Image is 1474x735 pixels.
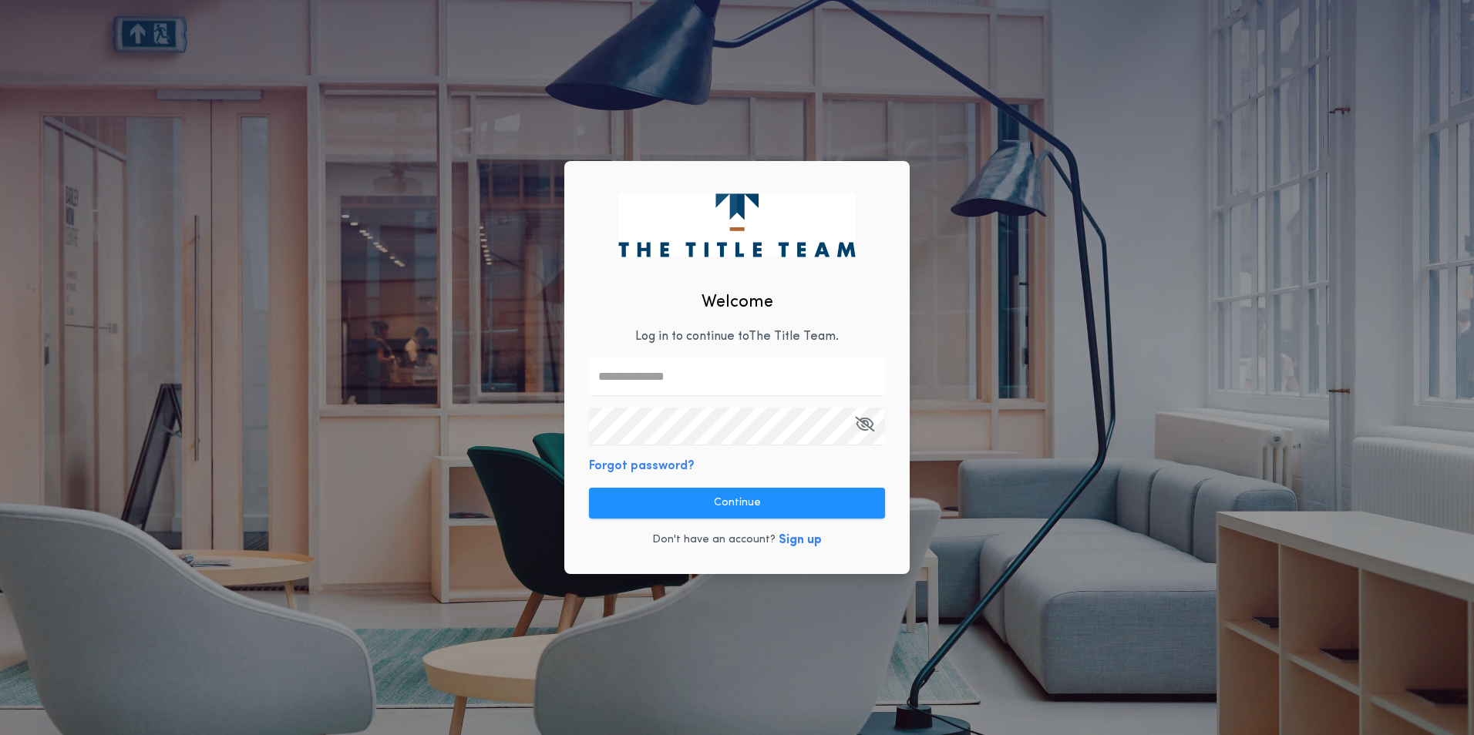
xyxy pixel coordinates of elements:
[779,531,822,549] button: Sign up
[702,290,773,315] h2: Welcome
[635,327,839,346] p: Log in to continue to The Title Team .
[652,532,776,548] p: Don't have an account?
[618,193,855,257] img: logo
[589,488,885,519] button: Continue
[589,457,695,475] button: Forgot password?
